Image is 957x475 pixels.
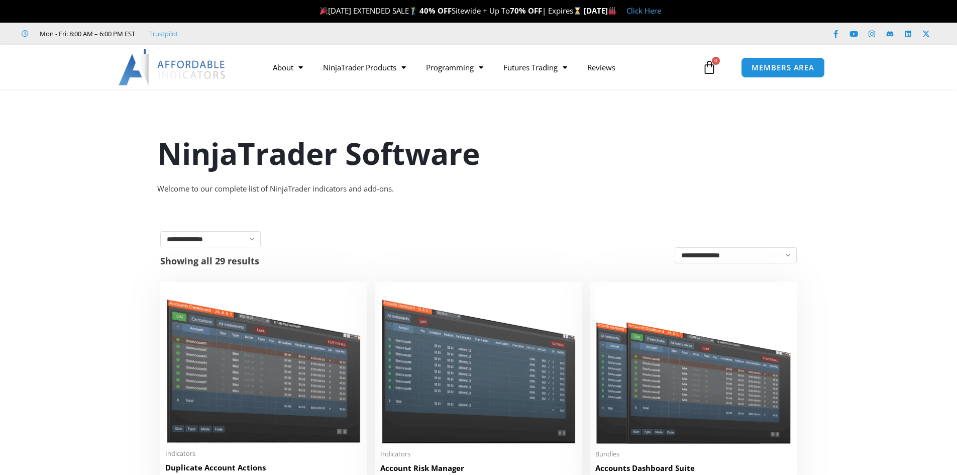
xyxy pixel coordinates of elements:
[419,6,452,16] strong: 40% OFF
[493,56,577,79] a: Futures Trading
[409,7,417,15] img: 🏌️‍♂️
[263,56,700,79] nav: Menu
[595,450,792,458] span: Bundles
[263,56,313,79] a: About
[687,53,731,82] a: 0
[119,49,227,85] img: LogoAI | Affordable Indicators – NinjaTrader
[584,6,616,16] strong: [DATE]
[157,132,800,174] h1: NinjaTrader Software
[165,287,362,443] img: Duplicate Account Actions
[712,57,720,65] span: 0
[595,287,792,444] img: Accounts Dashboard Suite
[741,57,825,78] a: MEMBERS AREA
[595,463,792,473] h2: Accounts Dashboard Suite
[157,182,800,196] div: Welcome to our complete list of NinjaTrader indicators and add-ons.
[380,463,577,473] h2: Account Risk Manager
[317,6,584,16] span: [DATE] EXTENDED SALE Sitewide + Up To | Expires
[313,56,416,79] a: NinjaTrader Products
[380,287,577,443] img: Account Risk Manager
[380,450,577,458] span: Indicators
[510,6,542,16] strong: 70% OFF
[574,7,581,15] img: ⌛
[160,256,259,265] p: Showing all 29 results
[577,56,625,79] a: Reviews
[626,6,661,16] a: Click Here
[752,64,814,71] span: MEMBERS AREA
[165,449,362,458] span: Indicators
[37,28,135,40] span: Mon - Fri: 8:00 AM – 6:00 PM EST
[165,462,362,473] h2: Duplicate Account Actions
[416,56,493,79] a: Programming
[320,7,328,15] img: 🎉
[608,7,616,15] img: 🏭
[675,247,797,263] select: Shop order
[149,28,178,40] a: Trustpilot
